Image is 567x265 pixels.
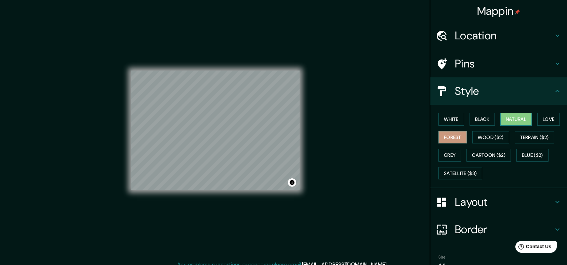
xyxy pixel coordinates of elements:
[430,216,567,243] div: Border
[537,113,560,126] button: Love
[515,131,554,144] button: Terrain ($2)
[470,113,495,126] button: Black
[455,57,553,71] h4: Pins
[455,29,553,42] h4: Location
[430,77,567,105] div: Style
[516,149,549,162] button: Blue ($2)
[438,254,446,260] label: Size
[438,113,464,126] button: White
[506,238,559,257] iframe: Help widget launcher
[430,50,567,77] div: Pins
[455,195,553,209] h4: Layout
[438,149,461,162] button: Grey
[288,178,296,187] button: Toggle attribution
[472,131,509,144] button: Wood ($2)
[430,188,567,216] div: Layout
[500,113,532,126] button: Natural
[466,149,511,162] button: Cartoon ($2)
[131,71,300,190] canvas: Map
[438,131,467,144] button: Forest
[438,167,482,180] button: Satellite ($3)
[477,4,520,18] h4: Mappin
[515,9,520,15] img: pin-icon.png
[430,22,567,49] div: Location
[455,84,553,98] h4: Style
[455,223,553,236] h4: Border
